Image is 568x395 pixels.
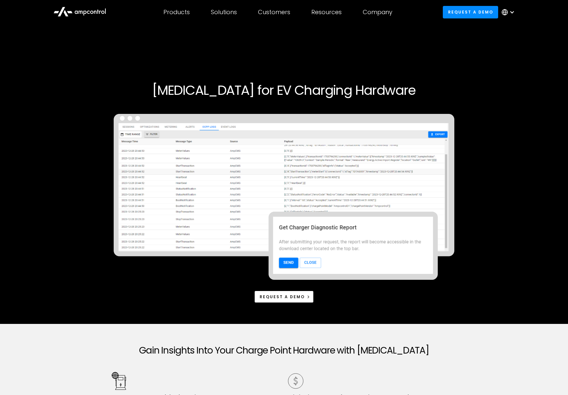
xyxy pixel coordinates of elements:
a: Request a demo [254,291,314,303]
img: Ampcontrol Remote Diagnostics for EV Charging Hardware [114,114,454,280]
div: Customers [258,9,290,16]
div: Company [363,9,392,16]
div: Products [163,9,190,16]
div: Resources [311,9,342,16]
h1: [MEDICAL_DATA] for EV Charging Hardware [84,82,484,98]
div: Solutions [211,9,237,16]
a: Request a demo [443,6,498,18]
div: Request a demo [260,294,305,300]
h2: Gain Insights Into Your Charge Point Hardware with [MEDICAL_DATA] [110,345,458,356]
